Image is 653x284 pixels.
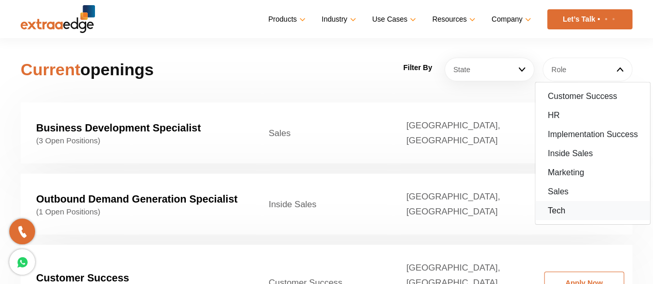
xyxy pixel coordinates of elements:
strong: Customer Success [36,272,129,283]
a: Marketing [535,163,650,182]
label: Filter By [403,60,432,75]
a: Customer Success [535,87,650,106]
td: [GEOGRAPHIC_DATA], [GEOGRAPHIC_DATA] [391,174,529,235]
span: Current [21,60,81,79]
a: Role [543,58,632,81]
td: Sales [253,103,391,163]
span: (3 Open Positions) [36,136,237,145]
a: Tech [535,201,650,220]
a: Company [491,12,529,27]
a: State [444,58,534,81]
a: Products [268,12,304,27]
strong: Outbound Demand Generation Specialist [36,193,237,205]
a: Industry [322,12,354,27]
a: HR [535,106,650,125]
a: Inside Sales [535,144,650,163]
td: [GEOGRAPHIC_DATA], [GEOGRAPHIC_DATA] [391,103,529,163]
a: Let’s Talk [547,9,632,29]
td: Inside Sales [253,174,391,235]
span: (1 Open Positions) [36,207,237,216]
h2: openings [21,57,214,82]
div: Role [535,82,650,225]
a: Implementation Success [535,125,650,144]
strong: Business Development Specialist [36,122,201,133]
a: Use Cases [372,12,414,27]
a: Resources [432,12,473,27]
a: Sales [535,182,650,201]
